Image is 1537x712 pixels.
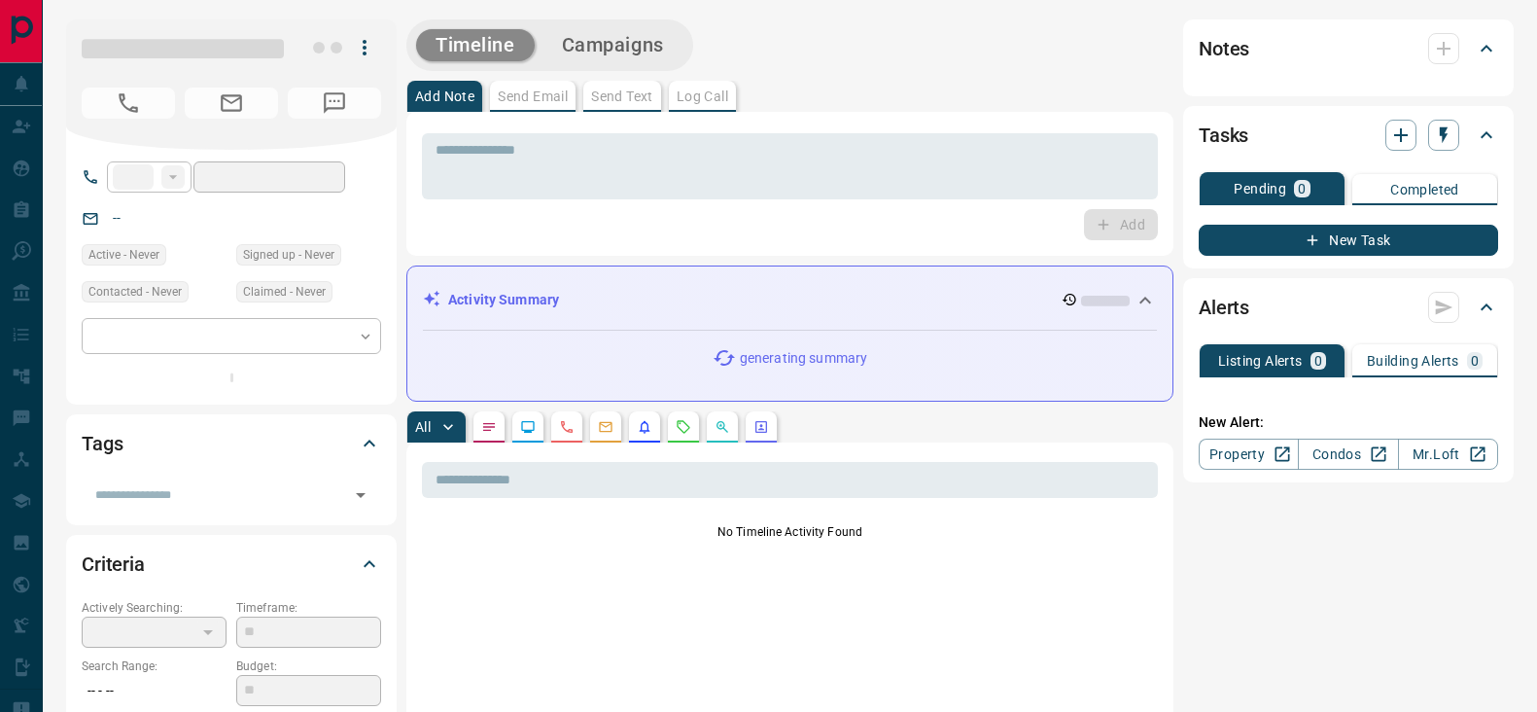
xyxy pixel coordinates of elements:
p: Timeframe: [236,599,381,617]
span: Signed up - Never [243,245,334,265]
div: Activity Summary [423,282,1157,318]
a: -- [113,210,121,226]
svg: Listing Alerts [637,419,652,435]
p: 0 [1471,354,1479,368]
div: Tasks [1199,112,1498,159]
p: New Alert: [1199,412,1498,433]
div: Criteria [82,541,381,587]
p: Building Alerts [1367,354,1459,368]
h2: Alerts [1199,292,1249,323]
button: Campaigns [542,29,683,61]
h2: Tasks [1199,120,1248,151]
svg: Lead Browsing Activity [520,419,536,435]
svg: Opportunities [715,419,730,435]
span: Active - Never [88,245,159,265]
button: New Task [1199,225,1498,256]
p: Actively Searching: [82,599,227,617]
p: Completed [1390,183,1459,196]
span: No Number [82,88,175,119]
p: Search Range: [82,658,227,675]
h2: Criteria [82,549,145,580]
div: Notes [1199,25,1498,72]
p: 0 [1298,182,1306,196]
svg: Notes [481,419,497,435]
a: Mr.Loft [1398,439,1498,470]
h2: Tags [82,428,122,459]
p: Budget: [236,658,381,675]
p: Activity Summary [448,290,559,310]
span: Contacted - Never [88,282,182,302]
p: 0 [1314,354,1322,368]
p: No Timeline Activity Found [422,523,1158,541]
a: Property [1199,439,1299,470]
button: Timeline [416,29,535,61]
button: Open [347,481,374,509]
p: All [415,420,431,434]
p: Add Note [415,89,474,103]
a: Condos [1298,439,1398,470]
span: No Number [288,88,381,119]
svg: Requests [676,419,691,435]
svg: Emails [598,419,613,435]
div: Alerts [1199,284,1498,331]
span: Claimed - Never [243,282,326,302]
p: generating summary [740,348,867,369]
svg: Agent Actions [753,419,769,435]
p: -- - -- [82,675,227,707]
p: Listing Alerts [1218,354,1303,368]
svg: Calls [559,419,575,435]
span: No Email [185,88,278,119]
div: Tags [82,420,381,467]
h2: Notes [1199,33,1249,64]
p: Pending [1234,182,1286,196]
